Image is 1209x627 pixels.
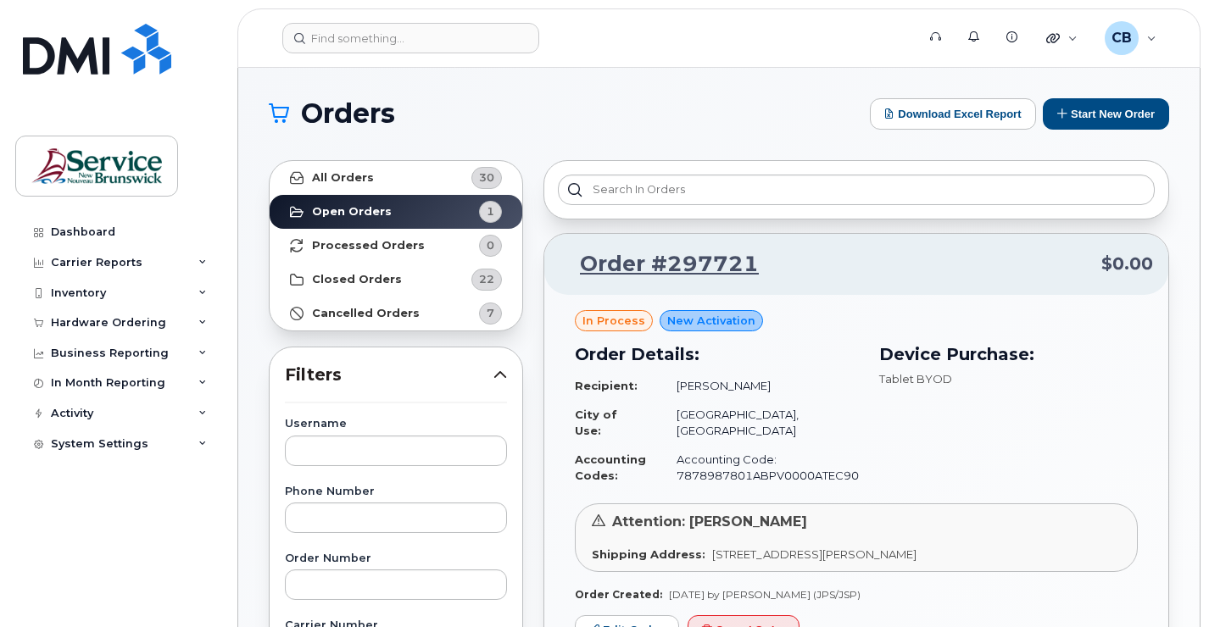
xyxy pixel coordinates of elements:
span: Tablet BYOD [879,372,952,386]
span: 30 [479,169,494,186]
td: Accounting Code: 7878987801ABPV0000ATEC90 [661,445,859,490]
input: Search in orders [558,175,1155,205]
strong: Cancelled Orders [312,307,420,320]
button: Download Excel Report [870,98,1036,130]
label: Username [285,419,507,430]
h3: Device Purchase: [879,341,1138,367]
span: $0.00 [1101,252,1153,276]
a: Cancelled Orders7 [270,297,522,330]
strong: Open Orders [312,205,392,219]
span: [STREET_ADDRESS][PERSON_NAME] [712,547,916,561]
span: New Activation [667,313,755,329]
span: Filters [285,363,493,387]
strong: Order Created: [575,588,662,601]
span: Attention: [PERSON_NAME] [612,513,807,530]
a: Order #297721 [560,249,759,280]
span: 7 [487,305,494,321]
td: [PERSON_NAME] [661,371,859,401]
a: Closed Orders22 [270,263,522,297]
span: Orders [301,101,395,126]
label: Order Number [285,553,507,564]
span: in process [582,313,645,329]
strong: Accounting Codes: [575,452,646,482]
strong: Recipient: [575,379,638,392]
button: Start New Order [1043,98,1169,130]
td: [GEOGRAPHIC_DATA], [GEOGRAPHIC_DATA] [661,400,859,445]
strong: Processed Orders [312,239,425,252]
span: 0 [487,237,494,253]
a: All Orders30 [270,161,522,195]
span: 1 [487,203,494,219]
a: Open Orders1 [270,195,522,229]
span: [DATE] by [PERSON_NAME] (JPS/JSP) [669,588,861,601]
a: Processed Orders0 [270,229,522,263]
strong: City of Use: [575,408,617,437]
strong: Closed Orders [312,273,402,286]
strong: Shipping Address: [592,547,705,561]
strong: All Orders [312,171,374,185]
h3: Order Details: [575,341,859,367]
span: 22 [479,271,494,287]
label: Phone Number [285,486,507,497]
